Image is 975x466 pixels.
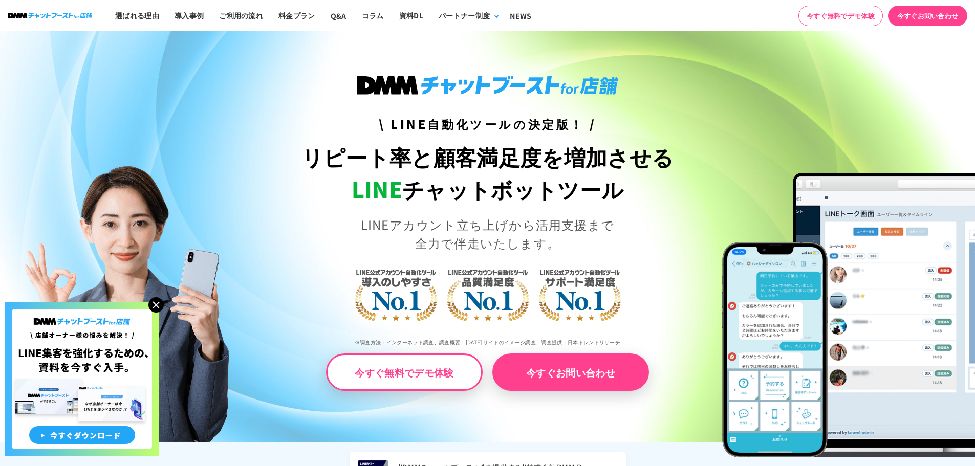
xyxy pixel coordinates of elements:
a: 今すぐお問い合わせ [888,6,967,26]
p: LINEアカウント立ち上げから活用支援まで 全力で伴走いたします。 [244,215,731,252]
p: ※調査方法：インターネット調査、調査概要：[DATE] サイトのイメージ調査、調査提供：日本トレンドリサーチ [244,331,731,353]
a: 今すぐお問い合わせ [492,353,649,391]
a: 今すぐ無料でデモ体験 [798,6,883,26]
h1: リピート率と顧客満足度を増加させる チャットボットツール [244,141,731,205]
img: LINE公式アカウント自動化ツール導入のしやすさNo.1｜LINE公式アカウント自動化ツール品質満足度No.1｜LINE公式アカウント自動化ツールサポート満足度No.1 [321,229,654,357]
div: パートナー制度 [439,10,490,21]
img: ロゴ [8,13,92,18]
h3: \ LINE自動化ツールの決定版！ / [244,115,731,133]
span: LINE [352,173,402,204]
a: 今すぐ無料でデモ体験 [326,353,483,391]
img: 店舗オーナー様の悩みを解決!LINE集客を狂化するための資料を今すぐ入手! [5,302,159,456]
a: 店舗オーナー様の悩みを解決!LINE集客を狂化するための資料を今すぐ入手! [5,302,159,315]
